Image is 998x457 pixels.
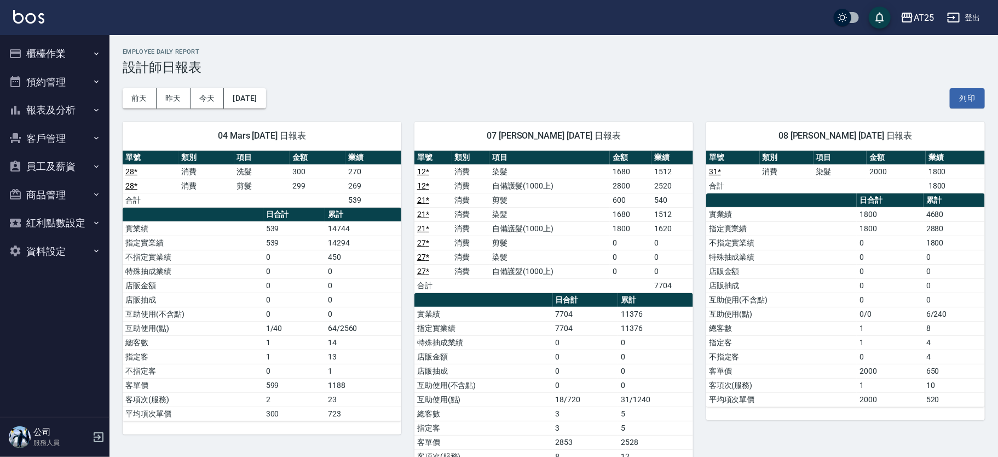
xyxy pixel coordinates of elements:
td: 14744 [325,221,401,236]
td: 1620 [651,221,693,236]
td: 指定客 [414,421,553,435]
td: 1 [263,350,325,364]
td: 客項次(服務) [123,392,263,407]
td: 270 [345,164,401,179]
td: 不指定客 [706,350,857,364]
div: AT25 [914,11,934,25]
td: 539 [345,193,401,207]
td: 1 [857,378,924,392]
td: 店販金額 [706,264,857,278]
td: 7704 [553,321,619,335]
td: 2000 [857,392,924,407]
td: 剪髮 [489,236,610,250]
th: 日合計 [263,208,325,222]
td: 2000 [857,364,924,378]
td: 客單價 [414,435,553,449]
th: 金額 [610,151,651,165]
td: 3 [553,421,619,435]
td: 特殊抽成業績 [123,264,263,278]
td: 互助使用(不含點) [123,307,263,321]
td: 不指定客 [123,364,263,378]
td: 合計 [414,278,452,293]
td: 染髮 [814,164,867,179]
td: 1/40 [263,321,325,335]
td: 2800 [610,179,651,193]
td: 723 [325,407,401,421]
p: 服務人員 [33,438,89,448]
td: 0 [263,364,325,378]
td: 2528 [618,435,693,449]
td: 8 [924,321,985,335]
td: 店販抽成 [706,278,857,293]
td: 洗髮 [234,164,290,179]
td: 客單價 [123,378,263,392]
td: 0 [553,335,619,350]
th: 業績 [651,151,693,165]
td: 消費 [452,193,490,207]
td: 0 [610,250,651,264]
th: 累計 [325,208,401,222]
th: 單號 [123,151,178,165]
table: a dense table [123,208,401,421]
td: 4680 [924,207,985,221]
td: 染髮 [489,207,610,221]
td: 299 [290,179,345,193]
td: 2520 [651,179,693,193]
td: 64/2560 [325,321,401,335]
td: 互助使用(不含點) [706,293,857,307]
td: 0 [263,250,325,264]
td: 0 [553,364,619,378]
h5: 公司 [33,427,89,438]
td: 消費 [178,179,234,193]
th: 日合計 [553,293,619,307]
td: 剪髮 [489,193,610,207]
td: 0 [263,278,325,293]
td: 0 [325,307,401,321]
td: 店販金額 [123,278,263,293]
h3: 設計師日報表 [123,60,985,75]
td: 1 [857,335,924,350]
th: 金額 [290,151,345,165]
td: 0 [325,264,401,278]
td: 消費 [760,164,814,179]
td: 1512 [651,207,693,221]
td: 2000 [867,164,926,179]
td: 1 [857,321,924,335]
td: 0 [325,278,401,293]
td: 指定客 [123,350,263,364]
td: 消費 [452,250,490,264]
span: 04 Mars [DATE] 日報表 [136,130,388,141]
td: 0 [553,350,619,364]
td: 0 [553,378,619,392]
td: 23 [325,392,401,407]
td: 店販金額 [414,350,553,364]
td: 7704 [651,278,693,293]
td: 總客數 [123,335,263,350]
td: 10 [924,378,985,392]
td: 1512 [651,164,693,179]
td: 1 [325,364,401,378]
img: Person [9,426,31,448]
td: 5 [618,407,693,421]
button: save [869,7,891,28]
td: 0 [618,364,693,378]
td: 5 [618,421,693,435]
td: 31/1240 [618,392,693,407]
td: 0 [924,264,985,278]
th: 累計 [618,293,693,307]
td: 總客數 [414,407,553,421]
td: 650 [924,364,985,378]
td: 平均項次單價 [123,407,263,421]
td: 染髮 [489,164,610,179]
td: 1680 [610,207,651,221]
button: 客戶管理 [4,124,105,153]
td: 0 [924,293,985,307]
td: 指定實業績 [123,236,263,250]
h2: Employee Daily Report [123,48,985,55]
button: 預約管理 [4,68,105,96]
th: 類別 [452,151,490,165]
td: 自備護髮(1000上) [489,179,610,193]
button: 昨天 [157,88,191,108]
td: 消費 [452,236,490,250]
td: 特殊抽成業績 [414,335,553,350]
